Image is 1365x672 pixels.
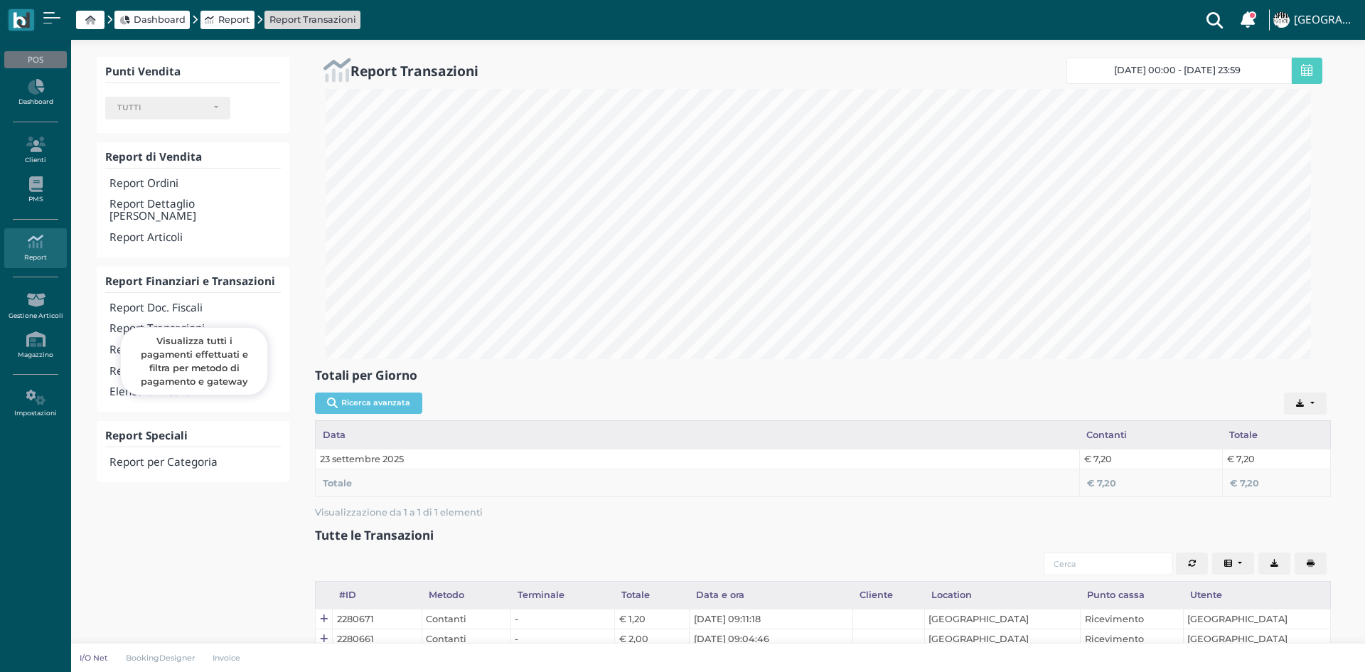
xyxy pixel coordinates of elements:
[119,13,186,26] a: Dashboard
[1273,12,1289,28] img: ...
[1212,553,1259,575] div: Colonne
[316,449,1080,469] td: 23 settembre 2025
[4,384,66,423] a: Impostazioni
[1258,553,1290,575] button: Export
[924,609,1080,629] td: [GEOGRAPHIC_DATA]
[105,64,181,79] b: Punti Vendita
[109,302,281,314] h4: Report Doc. Fiscali
[1080,609,1183,629] td: Ricevimento
[4,171,66,210] a: PMS
[134,13,186,26] span: Dashboard
[1080,449,1223,469] td: € 7,20
[924,629,1080,649] td: [GEOGRAPHIC_DATA]
[422,629,510,649] td: Contanti
[109,198,281,223] h4: Report Dettaglio [PERSON_NAME]
[1080,629,1183,649] td: Ricevimento
[4,131,66,170] a: Clienti
[924,582,1080,609] div: Location
[1080,421,1223,448] div: Contanti
[1294,14,1356,26] h4: [GEOGRAPHIC_DATA]
[316,421,1079,448] div: Data
[1284,393,1327,415] button: Export
[422,609,510,629] td: Contanti
[333,629,422,649] td: 2280661
[105,428,188,443] b: Report Speciali
[117,103,207,113] div: TUTTI
[205,13,250,26] a: Report
[510,609,614,629] td: -
[109,457,281,469] h4: Report per Categoria
[109,232,281,244] h4: Report Articoli
[315,367,417,383] b: Totali per Giorno
[109,344,281,356] h4: Report Ricariche
[4,73,66,112] a: Dashboard
[1230,476,1324,490] div: € 7,20
[117,652,204,663] a: BookingDesigner
[1176,553,1208,575] button: Aggiorna
[105,97,230,119] button: TUTTI
[852,582,924,609] div: Cliente
[1183,582,1330,609] div: Utente
[690,609,852,629] td: [DATE] 09:11:18
[1271,3,1356,37] a: ... [GEOGRAPHIC_DATA]
[269,13,356,26] a: Report Transazioni
[105,274,275,289] b: Report Finanziari e Transazioni
[109,323,281,335] h4: Report Transazioni
[120,327,268,395] div: Visualizza tutti i pagamenti effettuati e filtra per metodo di pagamento e gateway
[333,582,422,609] div: #ID
[690,629,852,649] td: [DATE] 09:04:46
[510,629,614,649] td: -
[615,609,690,629] td: € 1,20
[4,51,66,68] div: POS
[615,629,690,649] td: € 2,00
[80,652,108,663] p: I/O Net
[350,63,478,78] h2: Report Transazioni
[13,12,29,28] img: logo
[1222,449,1330,469] td: € 7,20
[1044,553,1173,575] input: Cerca
[333,609,422,629] td: 2280671
[4,326,66,365] a: Magazzino
[218,13,250,26] span: Report
[422,582,510,609] div: Metodo
[4,287,66,326] a: Gestione Articoli
[315,393,422,414] button: Ricerca avanzata
[315,527,434,543] b: Tutte le Transazioni
[1114,65,1241,76] span: [DATE] 00:00 - [DATE] 23:59
[109,178,281,190] h4: Report Ordini
[323,476,1073,490] div: Totale
[4,228,66,267] a: Report
[315,503,483,522] span: Visualizzazione da 1 a 1 di 1 elementi
[204,652,250,663] a: Invoice
[615,582,690,609] div: Totale
[1183,609,1330,629] td: [GEOGRAPHIC_DATA]
[1212,553,1255,575] button: Columns
[105,149,202,164] b: Report di Vendita
[1080,582,1183,609] div: Punto cassa
[109,386,281,398] h4: Elenco Chiusure
[1183,629,1330,649] td: [GEOGRAPHIC_DATA]
[109,366,281,378] h4: Report Prelievi
[510,582,614,609] div: Terminale
[1264,628,1353,660] iframe: Help widget launcher
[1087,476,1216,490] div: € 7,20
[1222,421,1330,448] div: Totale
[690,582,852,609] div: Data e ora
